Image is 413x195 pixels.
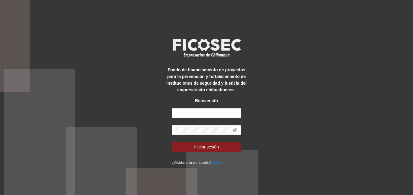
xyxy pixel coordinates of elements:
[169,37,244,59] img: logo
[172,142,241,152] button: Iniciar sesión
[172,161,226,164] small: ¿Olvidaste tu contraseña?
[166,67,246,92] strong: Fondo de financiamiento de proyectos para la prevención y fortalecimiento de instituciones de seg...
[194,144,219,150] span: Iniciar sesión
[212,161,226,164] a: Click aqui
[195,98,218,103] strong: Bienvenido
[233,128,237,132] span: eye-invisible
